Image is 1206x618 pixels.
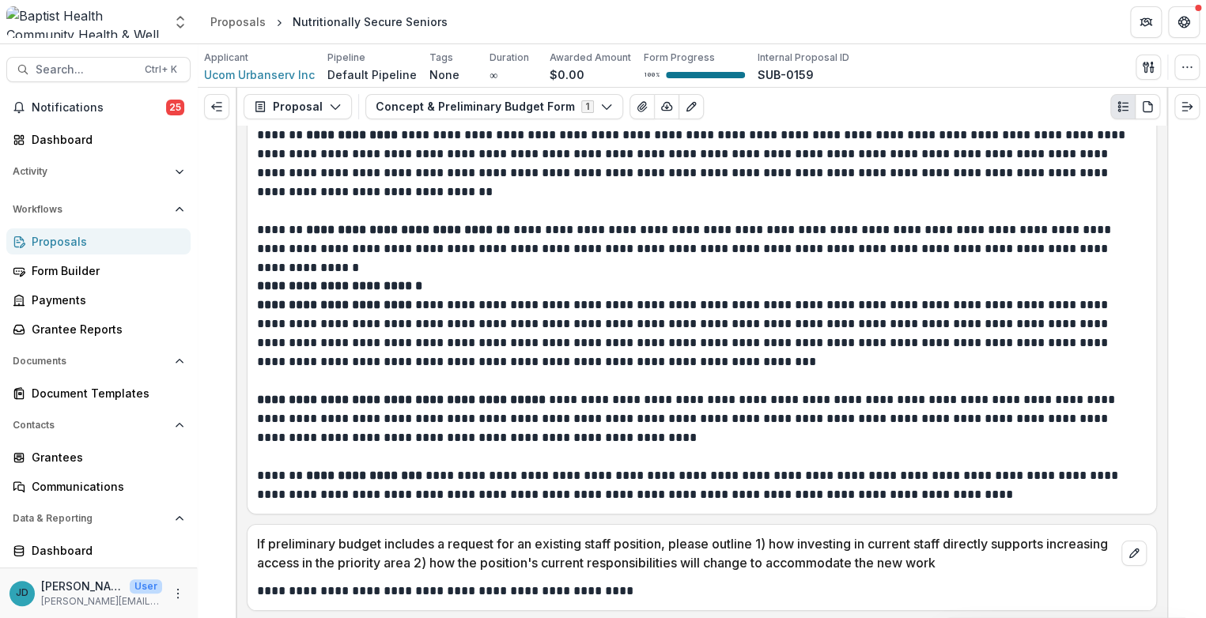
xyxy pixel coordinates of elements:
button: Open Workflows [6,197,191,222]
button: Open Contacts [6,413,191,438]
p: [PERSON_NAME] [41,578,123,594]
p: SUB-0159 [758,66,814,83]
div: Grantees [32,449,178,465]
a: Grantee Reports [6,316,191,342]
p: $0.00 [550,66,584,83]
div: Proposals [32,233,178,250]
button: Notifications25 [6,95,191,120]
button: Open Documents [6,349,191,374]
p: Duration [490,51,529,65]
a: Ucom Urbanserv Inc [204,66,315,83]
div: Proposals [210,13,266,30]
a: Grantees [6,444,191,470]
button: Edit as form [679,94,704,119]
button: Get Help [1168,6,1200,38]
span: Data & Reporting [13,513,168,524]
span: Documents [13,356,168,367]
a: Payments [6,287,191,313]
p: Pipeline [327,51,365,65]
button: Expand left [204,94,229,119]
p: None [429,66,459,83]
div: Payments [32,292,178,308]
div: Dashboard [32,131,178,148]
p: If preliminary budget includes a request for an existing staff position, please outline 1) how in... [257,534,1115,572]
div: Document Templates [32,385,178,401]
a: Proposals [6,228,191,254]
a: Communications [6,473,191,499]
div: Communications [32,478,178,495]
button: Search... [6,57,191,82]
span: Notifications [32,101,166,115]
p: Internal Proposal ID [758,51,849,65]
p: 100 % [644,70,660,81]
button: Open Activity [6,159,191,184]
nav: breadcrumb [204,10,454,33]
button: View Attached Files [629,94,655,119]
span: Search... [36,63,135,77]
div: Dashboard [32,542,178,559]
p: Form Progress [644,51,715,65]
img: Baptist Health Community Health & Well Being logo [6,6,163,38]
a: Dashboard [6,126,191,153]
span: 25 [166,100,184,115]
div: Ctrl + K [142,61,180,78]
div: Form Builder [32,262,178,279]
div: Jennifer Donahoo [16,588,28,598]
button: More [168,584,187,603]
button: Expand right [1174,94,1200,119]
span: Activity [13,166,168,177]
span: Contacts [13,420,168,431]
span: Workflows [13,204,168,215]
p: Tags [429,51,453,65]
button: edit [1121,541,1147,566]
button: PDF view [1135,94,1160,119]
div: Nutritionally Secure Seniors [293,13,448,30]
p: Applicant [204,51,248,65]
p: Awarded Amount [550,51,631,65]
a: Form Builder [6,258,191,284]
div: Grantee Reports [32,321,178,337]
button: Proposal [244,94,352,119]
a: Data Report [6,567,191,593]
a: Dashboard [6,537,191,563]
a: Proposals [204,10,272,33]
p: ∞ [490,66,497,83]
button: Open entity switcher [169,6,191,38]
p: User [130,579,162,594]
p: Default Pipeline [327,66,417,83]
button: Open Data & Reporting [6,506,191,531]
p: [PERSON_NAME][EMAIL_ADDRESS][PERSON_NAME][DOMAIN_NAME] [41,594,162,609]
a: Document Templates [6,380,191,406]
button: Concept & Preliminary Budget Form1 [365,94,623,119]
button: Partners [1130,6,1162,38]
button: Plaintext view [1110,94,1136,119]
